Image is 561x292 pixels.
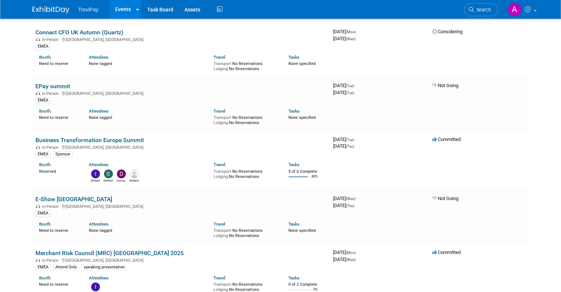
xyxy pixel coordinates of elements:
span: - [355,137,356,142]
div: EMEA [35,264,51,271]
div: Donnachad Krüger [117,178,126,183]
div: Martha Salinas [129,178,139,183]
div: No Reservations No Reservations [214,60,277,71]
img: Inez Berkhof [91,282,100,291]
div: Attend Only [53,264,79,271]
span: Transport: [214,282,232,287]
div: Need to reserve [39,60,78,66]
div: [GEOGRAPHIC_DATA], [GEOGRAPHIC_DATA] [35,90,327,96]
span: - [357,29,358,34]
div: None tagged [89,227,208,233]
span: - [357,196,358,201]
span: Not Going [432,83,458,88]
a: Merchant Risk Council (MRC) [GEOGRAPHIC_DATA] 2025 [35,250,184,257]
div: speaking presentation [82,264,127,271]
td: 83% [312,175,318,185]
span: Transport: [214,115,232,120]
img: Donnachad Krüger [117,169,126,178]
span: In-Person [42,258,61,263]
a: Booth [39,109,51,114]
span: In-Person [42,145,61,150]
div: [GEOGRAPHIC_DATA], [GEOGRAPHIC_DATA] [35,257,327,263]
a: Connect CFO UK Autumn (Quartz) [35,29,124,36]
span: [DATE] [333,196,358,201]
div: None tagged [89,60,208,66]
span: (Thu) [346,144,354,148]
img: In-Person Event [36,37,40,41]
span: [DATE] [333,143,354,149]
div: No Reservations No Reservations [214,227,277,238]
span: [DATE] [333,250,358,255]
span: (Thu) [346,204,354,208]
a: E-Show [GEOGRAPHIC_DATA] [35,196,112,203]
span: Transport: [214,228,232,233]
span: (Tue) [346,84,354,88]
img: ExhibitDay [32,6,69,14]
span: Lodging: [214,174,229,179]
div: EMEA [35,97,51,104]
span: [DATE] [333,29,358,34]
a: Search [464,3,498,16]
img: Alen Lovric [508,3,522,17]
div: Reserved [39,168,78,174]
span: [DATE] [333,83,356,88]
a: EPay summit [35,83,70,90]
span: Lodging: [214,287,229,292]
span: In-Person [42,91,61,96]
div: None tagged [89,114,208,120]
div: Need to reserve [39,281,78,287]
a: Travel [214,109,225,114]
a: Booth [39,221,51,227]
div: Sara Ouhsine [104,178,113,183]
a: Tasks [288,275,299,281]
span: None specified [288,61,316,66]
span: Transport: [214,169,232,174]
a: Travel [214,221,225,227]
span: In-Person [42,204,61,209]
div: [GEOGRAPHIC_DATA], [GEOGRAPHIC_DATA] [35,203,327,209]
span: In-Person [42,37,61,42]
span: None specified [288,115,316,120]
span: - [357,250,358,255]
span: Committed [432,250,461,255]
div: Inez Berkhof [91,178,100,183]
div: EMEA [35,43,51,50]
img: In-Person Event [36,204,40,208]
span: (Tue) [346,91,354,95]
a: Travel [214,55,225,60]
span: (Wed) [346,197,356,201]
div: EMEA [35,210,51,217]
div: [GEOGRAPHIC_DATA], [GEOGRAPHIC_DATA] [35,36,327,42]
a: Tasks [288,162,299,167]
img: Martha Salinas [130,169,139,178]
img: In-Person Event [36,145,40,149]
span: Transport: [214,61,232,66]
span: None specified [288,228,316,233]
span: (Mon) [346,251,356,255]
a: Tasks [288,109,299,114]
span: (Wed) [346,37,356,41]
img: In-Person Event [36,91,40,95]
span: Lodging: [214,120,229,125]
a: Booth [39,275,51,281]
a: Attendees [89,55,108,60]
span: Not Going [432,196,458,201]
span: [DATE] [333,36,356,41]
div: [GEOGRAPHIC_DATA], [GEOGRAPHIC_DATA] [35,144,327,150]
div: 0 of 2 Complete [288,282,327,287]
a: Attendees [89,162,108,167]
a: Travel [214,275,225,281]
span: (Tue) [346,138,354,142]
div: EMEA [35,151,51,158]
span: (Mon) [346,30,356,34]
span: (Wed) [346,258,356,262]
a: Attendees [89,109,108,114]
a: Tasks [288,55,299,60]
img: Sara Ouhsine [104,169,113,178]
div: No Reservations No Reservations [214,168,277,179]
img: Inez Berkhof [91,169,100,178]
span: Lodging: [214,66,229,71]
div: Need to reserve [39,227,78,233]
span: - [355,83,356,88]
span: [DATE] [333,203,354,208]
